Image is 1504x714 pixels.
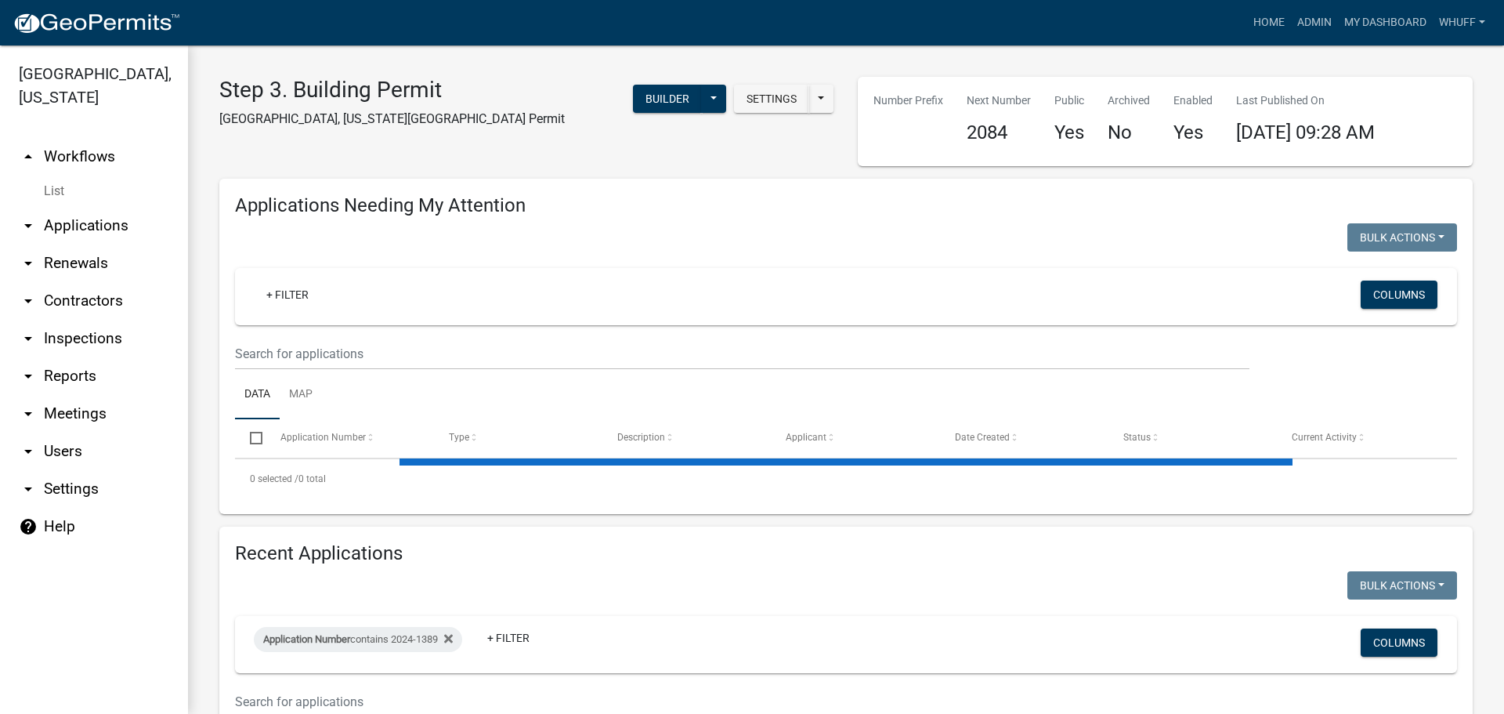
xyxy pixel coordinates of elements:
[19,442,38,461] i: arrow_drop_down
[434,419,602,457] datatable-header-cell: Type
[235,194,1457,217] h4: Applications Needing My Attention
[19,367,38,386] i: arrow_drop_down
[19,480,38,498] i: arrow_drop_down
[265,419,433,457] datatable-header-cell: Application Number
[19,147,38,166] i: arrow_drop_up
[1347,223,1457,252] button: Bulk Actions
[1054,121,1084,144] h4: Yes
[1173,121,1213,144] h4: Yes
[475,624,542,652] a: + Filter
[263,633,350,645] span: Application Number
[1108,419,1277,457] datatable-header-cell: Status
[254,627,462,652] div: contains 2024-1389
[939,419,1108,457] datatable-header-cell: Date Created
[1123,432,1151,443] span: Status
[219,110,565,129] p: [GEOGRAPHIC_DATA], [US_STATE][GEOGRAPHIC_DATA] Permit
[1173,92,1213,109] p: Enabled
[1338,8,1433,38] a: My Dashboard
[235,370,280,420] a: Data
[1108,121,1150,144] h4: No
[1277,419,1445,457] datatable-header-cell: Current Activity
[1292,432,1357,443] span: Current Activity
[1236,92,1375,109] p: Last Published On
[1291,8,1338,38] a: Admin
[786,432,826,443] span: Applicant
[280,432,366,443] span: Application Number
[967,92,1031,109] p: Next Number
[1247,8,1291,38] a: Home
[235,459,1457,498] div: 0 total
[235,419,265,457] datatable-header-cell: Select
[1054,92,1084,109] p: Public
[250,473,298,484] span: 0 selected /
[1347,571,1457,600] button: Bulk Actions
[19,292,38,310] i: arrow_drop_down
[633,85,702,113] button: Builder
[19,254,38,273] i: arrow_drop_down
[1361,281,1437,309] button: Columns
[955,432,1010,443] span: Date Created
[19,517,38,536] i: help
[617,432,665,443] span: Description
[219,77,565,103] h3: Step 3. Building Permit
[1361,629,1437,657] button: Columns
[967,121,1031,144] h4: 2084
[280,370,322,420] a: Map
[19,404,38,423] i: arrow_drop_down
[1433,8,1491,38] a: whuff
[1236,121,1375,143] span: [DATE] 09:28 AM
[235,338,1249,370] input: Search for applications
[449,432,469,443] span: Type
[19,216,38,235] i: arrow_drop_down
[19,329,38,348] i: arrow_drop_down
[602,419,771,457] datatable-header-cell: Description
[1108,92,1150,109] p: Archived
[873,92,943,109] p: Number Prefix
[254,281,321,309] a: + Filter
[235,542,1457,565] h4: Recent Applications
[771,419,939,457] datatable-header-cell: Applicant
[734,85,809,113] button: Settings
